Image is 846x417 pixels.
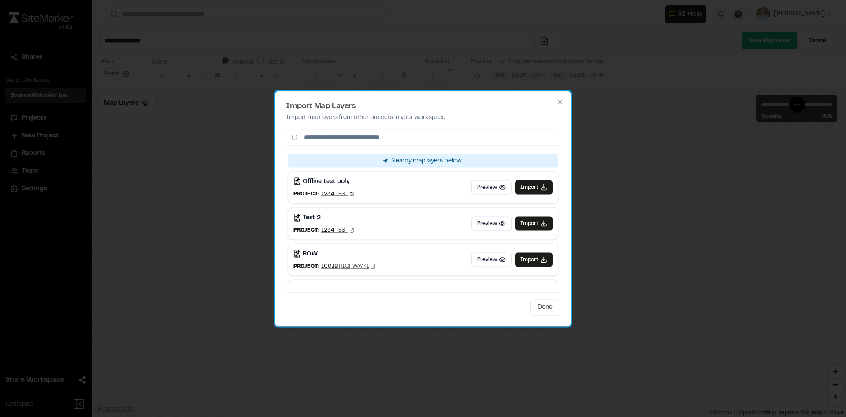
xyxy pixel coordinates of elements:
[293,226,319,234] div: Project:
[293,178,301,185] img: kml_black_icon64.png
[335,226,348,234] span: Test
[471,180,512,194] button: Preview
[293,190,319,198] div: Project:
[293,250,301,258] img: kml_black_icon64.png
[471,216,512,230] button: Preview
[286,113,560,122] p: Import map layers from other projects in your workspace.
[303,213,321,222] div: Test 2
[303,177,350,186] div: Offline test poly
[321,226,334,234] span: 1234
[303,249,318,259] div: ROW
[321,190,334,198] span: 1234
[339,262,369,270] span: Highway 41
[321,190,355,198] a: 1234 Test
[515,180,553,194] button: Import
[321,262,376,270] a: 10018 Highway 41
[471,252,512,267] button: Preview
[321,226,355,234] a: 1234 Test
[286,102,560,110] h2: Import Map Layers
[288,154,558,167] div: Nearby map layers below.
[515,216,553,230] button: Import
[293,214,301,222] img: kml_black_icon64.png
[335,190,348,198] span: Test
[530,299,560,315] button: Done
[321,262,338,270] span: 10018
[293,262,319,270] div: Project:
[515,252,553,267] button: Import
